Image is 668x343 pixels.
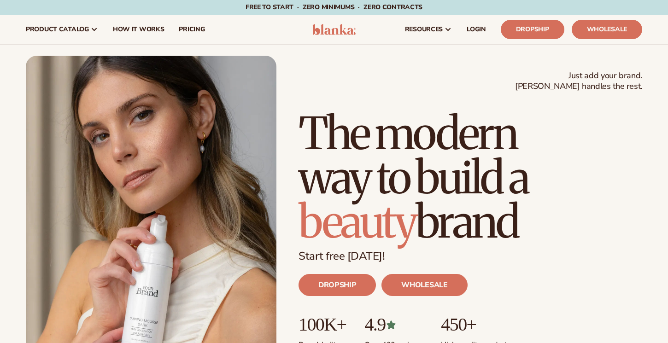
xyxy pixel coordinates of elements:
[299,111,642,244] h1: The modern way to build a brand
[398,15,459,44] a: resources
[26,26,89,33] span: product catalog
[364,314,422,335] p: 4.9
[299,250,642,263] p: Start free [DATE]!
[312,24,356,35] img: logo
[179,26,205,33] span: pricing
[105,15,172,44] a: How It Works
[515,70,642,92] span: Just add your brand. [PERSON_NAME] handles the rest.
[18,15,105,44] a: product catalog
[572,20,642,39] a: Wholesale
[501,20,564,39] a: Dropship
[299,194,416,250] span: beauty
[299,314,346,335] p: 100K+
[299,274,376,296] a: DROPSHIP
[467,26,486,33] span: LOGIN
[246,3,422,12] span: Free to start · ZERO minimums · ZERO contracts
[113,26,164,33] span: How It Works
[459,15,493,44] a: LOGIN
[405,26,443,33] span: resources
[381,274,467,296] a: WHOLESALE
[441,314,510,335] p: 450+
[171,15,212,44] a: pricing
